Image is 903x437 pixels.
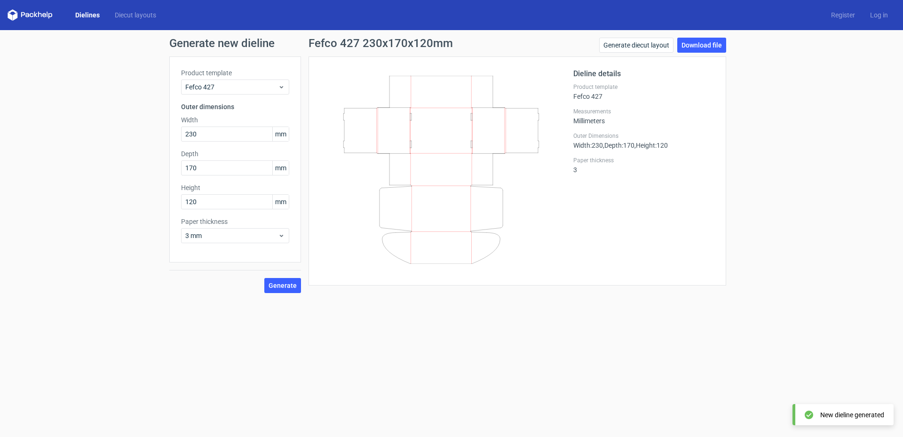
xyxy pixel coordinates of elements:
[863,10,895,20] a: Log in
[269,282,297,289] span: Generate
[181,115,289,125] label: Width
[68,10,107,20] a: Dielines
[169,38,734,49] h1: Generate new dieline
[603,142,634,149] span: , Depth : 170
[185,82,278,92] span: Fefco 427
[181,149,289,159] label: Depth
[573,157,714,164] label: Paper thickness
[599,38,673,53] a: Generate diecut layout
[573,108,714,115] label: Measurements
[573,157,714,174] div: 3
[181,217,289,226] label: Paper thickness
[573,132,714,140] label: Outer Dimensions
[264,278,301,293] button: Generate
[309,38,453,49] h1: Fefco 427 230x170x120mm
[181,102,289,111] h3: Outer dimensions
[272,195,289,209] span: mm
[181,68,289,78] label: Product template
[573,142,603,149] span: Width : 230
[573,108,714,125] div: Millimeters
[185,231,278,240] span: 3 mm
[573,68,714,79] h2: Dieline details
[573,83,714,91] label: Product template
[272,127,289,141] span: mm
[272,161,289,175] span: mm
[181,183,289,192] label: Height
[820,410,884,420] div: New dieline generated
[107,10,164,20] a: Diecut layouts
[677,38,726,53] a: Download file
[824,10,863,20] a: Register
[634,142,668,149] span: , Height : 120
[573,83,714,100] div: Fefco 427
